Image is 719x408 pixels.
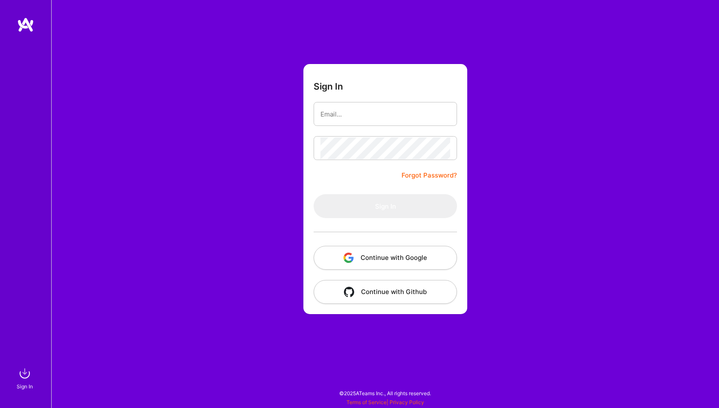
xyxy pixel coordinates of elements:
[390,399,424,405] a: Privacy Policy
[18,365,33,391] a: sign inSign In
[343,253,354,263] img: icon
[17,17,34,32] img: logo
[346,399,424,405] span: |
[17,382,33,391] div: Sign In
[314,246,457,270] button: Continue with Google
[314,280,457,304] button: Continue with Github
[51,382,719,404] div: © 2025 ATeams Inc., All rights reserved.
[346,399,387,405] a: Terms of Service
[344,287,354,297] img: icon
[314,81,343,92] h3: Sign In
[16,365,33,382] img: sign in
[402,170,457,181] a: Forgot Password?
[314,194,457,218] button: Sign In
[320,103,450,125] input: Email...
